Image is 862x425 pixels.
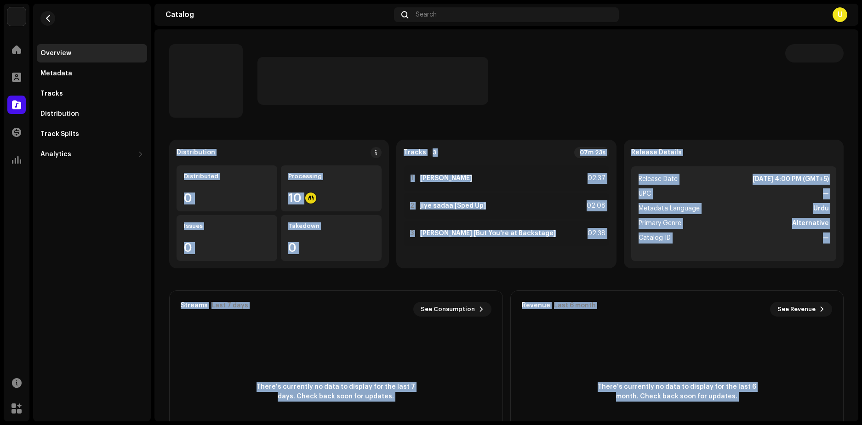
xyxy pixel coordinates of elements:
[37,105,147,123] re-m-nav-item: Distribution
[211,302,248,309] div: Last 7 days
[40,70,72,77] div: Metadata
[40,110,79,118] div: Distribution
[288,173,374,180] div: Processing
[522,302,550,309] div: Revenue
[639,188,651,199] span: UPC
[594,382,759,402] span: There's currently no data to display for the last 6 month. Check back soon for updates.
[823,232,829,244] strong: —
[639,232,671,244] span: Catalog ID
[585,173,605,184] div: 02:37
[184,173,270,180] div: Distributed
[37,125,147,143] re-m-nav-item: Track Splits
[184,222,270,230] div: Issues
[823,188,829,199] strong: —
[574,147,609,158] div: 07m 23s
[813,203,829,214] strong: Urdu
[288,222,374,230] div: Takedown
[40,151,71,158] div: Analytics
[420,202,486,210] strong: jiye sadaa [Sped Up]
[40,50,71,57] div: Overview
[639,203,700,214] span: Metadata Language
[420,175,472,182] strong: [PERSON_NAME]
[833,7,847,22] div: U
[37,44,147,62] re-m-nav-item: Overview
[177,149,215,156] div: Distribution
[639,174,678,185] span: Release Date
[554,302,596,309] div: Last 6 month
[777,300,816,318] span: See Revenue
[37,85,147,103] re-m-nav-item: Tracks
[37,64,147,83] re-m-nav-item: Metadata
[792,218,829,229] strong: Alternative
[639,218,681,229] span: Primary Genre
[753,174,829,185] strong: [DATE] 4:00 PM (GMT+5)
[770,302,832,317] button: See Revenue
[40,130,79,138] div: Track Splits
[37,145,147,164] re-m-nav-dropdown: Analytics
[181,302,208,309] div: Streams
[40,90,63,97] div: Tracks
[585,200,605,211] div: 02:08
[585,228,605,239] div: 02:38
[413,302,491,317] button: See Consumption
[7,7,26,26] img: bb549e82-3f54-41b5-8d74-ce06bd45c366
[416,11,437,18] span: Search
[420,230,556,237] strong: [PERSON_NAME] [But You're at Backstage]
[430,148,439,157] p-badge: 3
[404,149,426,156] strong: Tracks
[166,11,390,18] div: Catalog
[421,300,475,318] span: See Consumption
[631,149,682,156] strong: Release Details
[253,382,419,402] span: There's currently no data to display for the last 7 days. Check back soon for updates.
